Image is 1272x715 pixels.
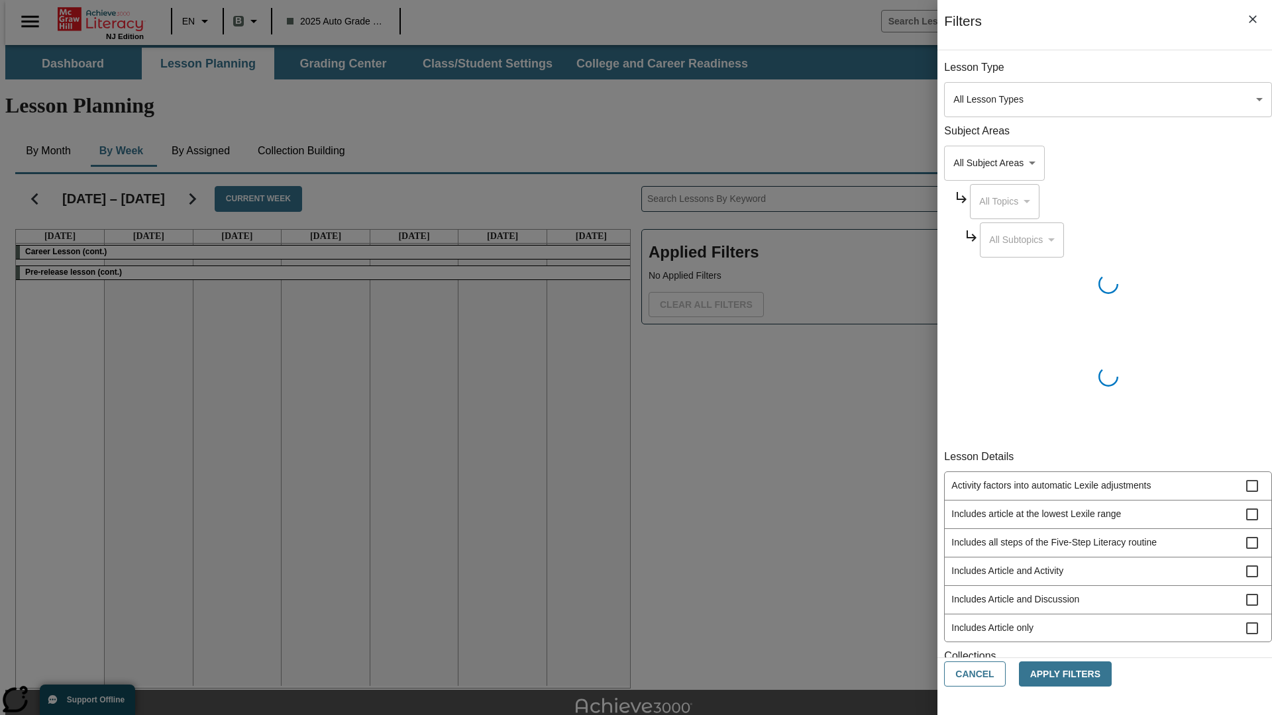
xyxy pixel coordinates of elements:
[945,557,1271,586] div: Includes Article and Activity
[951,479,1246,493] span: Activity factors into automatic Lexile adjustments
[944,13,982,50] h1: Filters
[944,649,1272,664] p: Collections
[945,529,1271,557] div: Includes all steps of the Five-Step Literacy routine
[944,82,1272,117] div: Select a lesson type
[1019,661,1112,687] button: Apply Filters
[951,507,1246,521] span: Includes article at the lowest Lexile range
[951,564,1246,578] span: Includes Article and Activity
[944,146,1045,181] div: Select a Subject Area
[945,614,1271,643] div: Includes Article only
[945,472,1271,501] div: Activity factors into automatic Lexile adjustments
[945,586,1271,614] div: Includes Article and Discussion
[944,60,1272,75] p: Lesson Type
[1239,5,1267,33] button: Close Filters side menu
[944,124,1272,139] p: Subject Areas
[951,621,1246,635] span: Includes Article only
[980,222,1064,258] div: Select a Subject Area
[944,450,1272,465] p: Lesson Details
[945,501,1271,529] div: Includes article at the lowest Lexile range
[944,471,1272,642] ul: Lesson Details
[951,593,1246,606] span: Includes Article and Discussion
[944,661,1005,687] button: Cancel
[951,536,1246,549] span: Includes all steps of the Five-Step Literacy routine
[970,184,1039,219] div: Select a Subject Area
